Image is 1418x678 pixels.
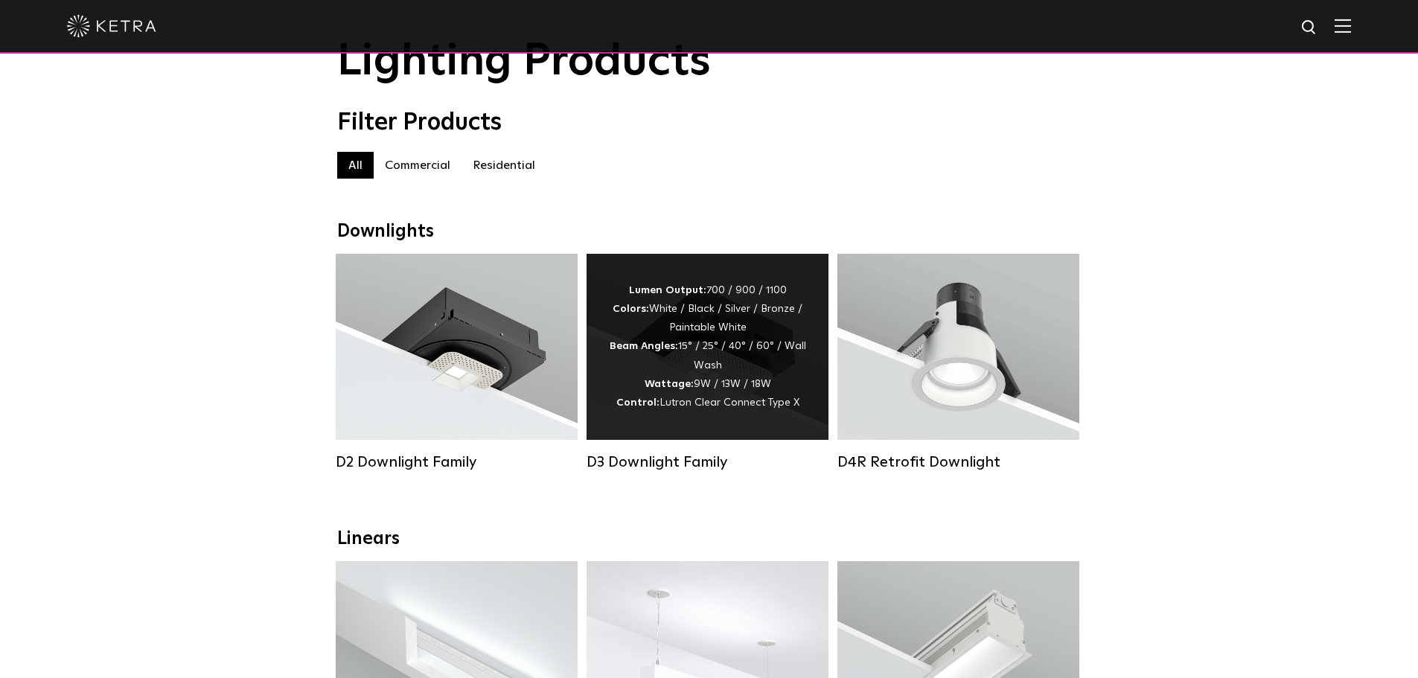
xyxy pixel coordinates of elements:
[610,341,678,351] strong: Beam Angles:
[337,39,711,84] span: Lighting Products
[837,453,1079,471] div: D4R Retrofit Downlight
[587,453,828,471] div: D3 Downlight Family
[660,397,799,408] span: Lutron Clear Connect Type X
[645,379,694,389] strong: Wattage:
[336,453,578,471] div: D2 Downlight Family
[1300,19,1319,37] img: search icon
[67,15,156,37] img: ketra-logo-2019-white
[587,254,828,479] a: D3 Downlight Family Lumen Output:700 / 900 / 1100Colors:White / Black / Silver / Bronze / Paintab...
[462,152,546,179] label: Residential
[336,254,578,479] a: D2 Downlight Family Lumen Output:1200Colors:White / Black / Gloss Black / Silver / Bronze / Silve...
[337,528,1082,550] div: Linears
[337,152,374,179] label: All
[613,304,649,314] strong: Colors:
[337,109,1082,137] div: Filter Products
[629,285,706,295] strong: Lumen Output:
[609,281,806,412] div: 700 / 900 / 1100 White / Black / Silver / Bronze / Paintable White 15° / 25° / 40° / 60° / Wall W...
[616,397,660,408] strong: Control:
[374,152,462,179] label: Commercial
[837,254,1079,479] a: D4R Retrofit Downlight Lumen Output:800Colors:White / BlackBeam Angles:15° / 25° / 40° / 60°Watta...
[1335,19,1351,33] img: Hamburger%20Nav.svg
[337,221,1082,243] div: Downlights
